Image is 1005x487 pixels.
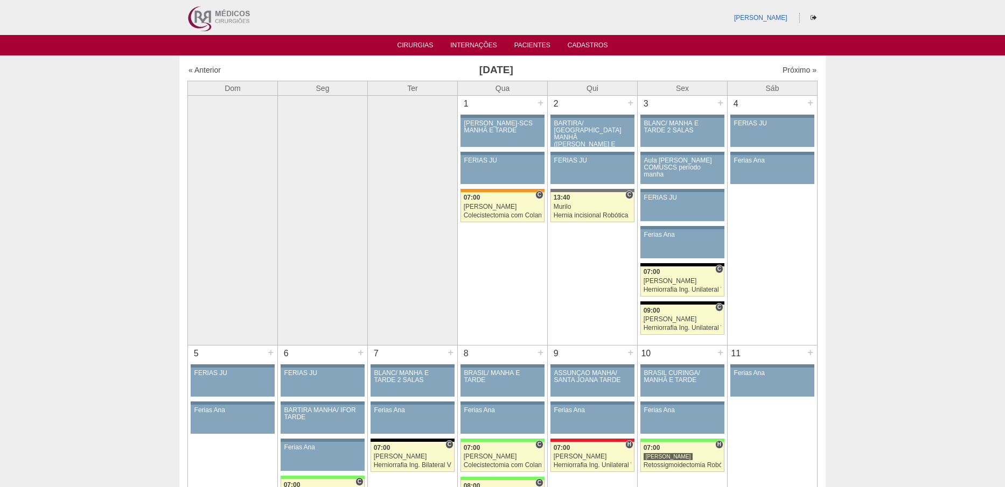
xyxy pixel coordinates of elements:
[374,462,452,469] div: Herniorrafia Ing. Bilateral VL
[640,368,724,397] a: BRASIL CURINGA/ MANHÃ E TARDE
[734,14,787,22] a: [PERSON_NAME]
[374,407,451,414] div: Ferias Ana
[460,152,545,155] div: Key: Aviso
[397,41,434,52] a: Cirurgias
[458,345,474,362] div: 8
[464,212,542,219] div: Colecistectomia com Colangiografia VL
[783,66,816,74] a: Próximo »
[536,96,545,110] div: +
[278,345,295,362] div: 6
[811,15,816,21] i: Sair
[550,442,634,472] a: H 07:00 [PERSON_NAME] Herniorrafia Ing. Unilateral VL
[355,477,364,486] span: Consultório
[640,226,724,229] div: Key: Aviso
[715,440,723,449] span: Hospital
[460,189,545,192] div: Key: São Luiz - SCS
[716,96,725,110] div: +
[281,401,365,405] div: Key: Aviso
[568,41,608,52] a: Cadastros
[730,368,814,397] a: Ferias Ana
[460,477,545,480] div: Key: Brasil
[638,81,728,95] th: Sex
[550,368,634,397] a: ASSUNÇÃO MANHÃ/ SANTA JOANA TARDE
[638,345,654,362] div: 10
[730,118,814,147] a: FERIAS JU
[640,442,724,472] a: H 07:00 [PERSON_NAME] Retossigmoidectomia Robótica
[625,440,633,449] span: Hospital
[550,439,634,442] div: Key: Assunção
[640,152,724,155] div: Key: Aviso
[644,444,660,451] span: 07:00
[371,364,455,368] div: Key: Aviso
[644,316,722,323] div: [PERSON_NAME]
[626,96,635,110] div: +
[730,155,814,184] a: Ferias Ana
[281,476,365,479] div: Key: Brasil
[284,370,361,377] div: FERIAS JU
[640,155,724,184] a: Aula [PERSON_NAME] COMUSCS período manha
[644,286,722,293] div: Herniorrafia Ing. Unilateral VL
[640,439,724,442] div: Key: Brasil
[728,96,744,112] div: 4
[640,364,724,368] div: Key: Aviso
[535,478,543,487] span: Consultório
[554,203,632,210] div: Murilo
[281,368,365,397] a: FERIAS JU
[464,194,480,201] span: 07:00
[715,265,723,273] span: Consultório
[464,444,480,451] span: 07:00
[356,345,365,359] div: +
[371,401,455,405] div: Key: Aviso
[554,462,632,469] div: Herniorrafia Ing. Unilateral VL
[640,192,724,221] a: FERIAS JU
[640,118,724,147] a: BLANC/ MANHÃ E TARDE 2 SALAS
[638,96,654,112] div: 3
[464,203,542,210] div: [PERSON_NAME]
[191,405,275,434] a: Ferias Ana
[644,120,721,134] div: BLANC/ MANHÃ E TARDE 2 SALAS
[640,189,724,192] div: Key: Aviso
[644,307,660,314] span: 09:00
[644,370,721,384] div: BRASIL CURINGA/ MANHÃ E TARDE
[374,444,390,451] span: 07:00
[278,81,368,95] th: Seg
[548,96,564,112] div: 2
[458,96,474,112] div: 1
[194,370,271,377] div: FERIAS JU
[464,407,541,414] div: Ferias Ana
[730,152,814,155] div: Key: Aviso
[554,407,631,414] div: Ferias Ana
[371,405,455,434] a: Ferias Ana
[368,345,385,362] div: 7
[644,407,721,414] div: Ferias Ana
[266,345,275,359] div: +
[730,364,814,368] div: Key: Aviso
[640,301,724,305] div: Key: Blanc
[716,345,725,359] div: +
[730,115,814,118] div: Key: Aviso
[644,231,721,238] div: Ferias Ana
[460,364,545,368] div: Key: Aviso
[640,263,724,266] div: Key: Blanc
[550,152,634,155] div: Key: Aviso
[460,368,545,397] a: BRASIL/ MANHÃ E TARDE
[554,453,632,460] div: [PERSON_NAME]
[640,405,724,434] a: Ferias Ana
[806,345,815,359] div: +
[550,192,634,222] a: C 13:40 Murilo Hernia incisional Robótica
[188,345,205,362] div: 5
[734,370,811,377] div: Ferias Ana
[450,41,497,52] a: Internações
[644,462,722,469] div: Retossigmoidectomia Robótica
[464,462,542,469] div: Colecistectomia com Colangiografia VL
[281,439,365,442] div: Key: Aviso
[550,189,634,192] div: Key: Santa Catarina
[284,444,361,451] div: Ferias Ana
[554,120,631,163] div: BARTIRA/ [GEOGRAPHIC_DATA] MANHÃ ([PERSON_NAME] E ANA)/ SANTA JOANA -TARDE
[644,324,722,331] div: Herniorrafia Ing. Unilateral VL
[188,81,278,95] th: Dom
[194,407,271,414] div: Ferias Ana
[371,442,455,472] a: C 07:00 [PERSON_NAME] Herniorrafia Ing. Bilateral VL
[464,157,541,164] div: FERIAS JU
[550,155,634,184] a: FERIAS JU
